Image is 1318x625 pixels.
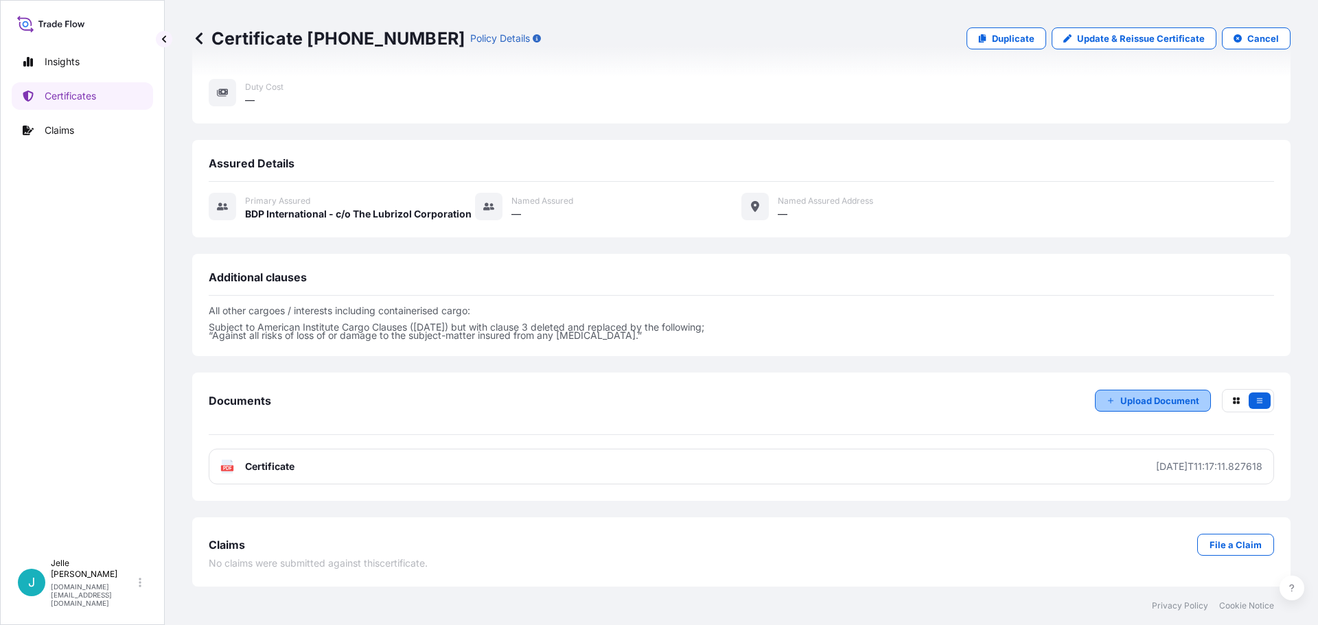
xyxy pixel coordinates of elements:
[1247,32,1279,45] p: Cancel
[209,449,1274,484] a: PDFCertificate[DATE]T11:17:11.827618
[1120,394,1199,408] p: Upload Document
[1152,600,1208,611] a: Privacy Policy
[1156,460,1262,473] div: [DATE]T11:17:11.827618
[245,207,472,221] span: BDP International - c/o The Lubrizol Corporation
[28,576,35,589] span: J
[245,93,255,107] span: —
[511,196,573,207] span: Named Assured
[1052,27,1216,49] a: Update & Reissue Certificate
[51,582,136,607] p: [DOMAIN_NAME][EMAIL_ADDRESS][DOMAIN_NAME]
[245,82,284,93] span: Duty Cost
[1219,600,1274,611] a: Cookie Notice
[51,558,136,580] p: Jelle [PERSON_NAME]
[45,55,80,69] p: Insights
[45,123,74,137] p: Claims
[470,32,530,45] p: Policy Details
[967,27,1046,49] a: Duplicate
[511,207,521,221] span: —
[12,82,153,110] a: Certificates
[209,307,1274,340] p: All other cargoes / interests including containerised cargo: Subject to American Institute Cargo ...
[1222,27,1291,49] button: Cancel
[209,538,245,552] span: Claims
[245,460,294,473] span: Certificate
[245,196,310,207] span: Primary assured
[209,556,428,570] span: No claims were submitted against this certificate .
[1077,32,1205,45] p: Update & Reissue Certificate
[209,270,307,284] span: Additional clauses
[1197,534,1274,556] a: File a Claim
[192,27,465,49] p: Certificate [PHONE_NUMBER]
[1095,390,1211,412] button: Upload Document
[778,196,873,207] span: Named Assured Address
[209,394,271,408] span: Documents
[209,156,294,170] span: Assured Details
[992,32,1034,45] p: Duplicate
[778,207,787,221] span: —
[12,117,153,144] a: Claims
[12,48,153,75] a: Insights
[1210,538,1262,552] p: File a Claim
[223,466,232,471] text: PDF
[45,89,96,103] p: Certificates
